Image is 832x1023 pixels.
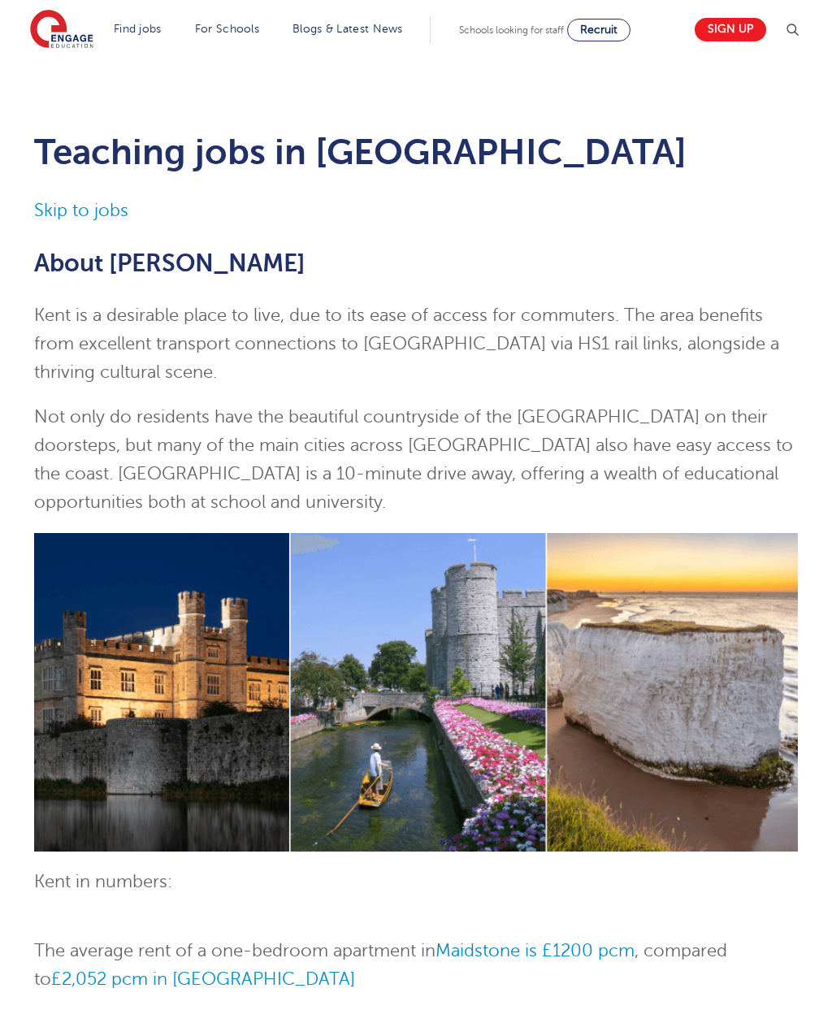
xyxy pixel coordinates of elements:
span: The average rent of a one-bedroom apartment in [34,941,435,960]
span: About [PERSON_NAME] [34,249,305,277]
span: Schools looking for staff [459,24,564,36]
span: Kent is a desirable place to live, due to its ease of access for commuters. The area benefits fro... [34,306,779,382]
img: Kent [34,533,798,852]
a: £2,052 pcm in [GEOGRAPHIC_DATA] [51,969,355,989]
h1: Teaching jobs in [GEOGRAPHIC_DATA] [34,132,798,172]
a: Maidstone is £1200 pcm [435,941,635,960]
span: Kent in numbers: [34,872,172,891]
a: Skip to jobs [34,201,128,220]
a: Find jobs [114,23,162,35]
img: Engage Education [30,10,93,50]
span: Recruit [580,24,617,36]
a: For Schools [195,23,259,35]
a: Recruit [567,19,630,41]
span: Not only do residents have the beautiful countryside of the [GEOGRAPHIC_DATA] on their doorsteps,... [34,407,793,512]
a: Sign up [695,18,766,41]
span: , compared to [34,941,727,989]
a: Blogs & Latest News [292,23,403,35]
